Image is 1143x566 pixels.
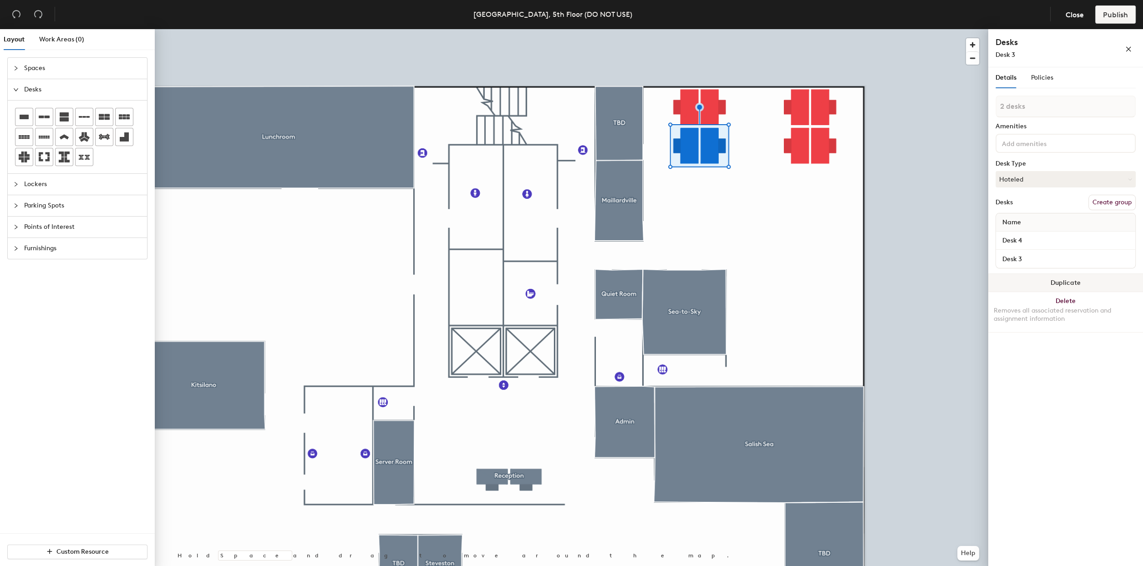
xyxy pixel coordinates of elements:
[7,5,25,24] button: Undo (⌘ + Z)
[996,171,1136,187] button: Hoteled
[996,160,1136,167] div: Desk Type
[996,199,1013,206] div: Desks
[24,79,142,100] span: Desks
[1000,137,1082,148] input: Add amenities
[24,58,142,79] span: Spaces
[957,546,979,561] button: Help
[13,203,19,208] span: collapsed
[1066,10,1084,19] span: Close
[24,174,142,195] span: Lockers
[1031,74,1053,81] span: Policies
[13,224,19,230] span: collapsed
[1088,195,1136,210] button: Create group
[996,74,1016,81] span: Details
[24,238,142,259] span: Furnishings
[1125,46,1132,52] span: close
[988,292,1143,332] button: DeleteRemoves all associated reservation and assignment information
[988,274,1143,292] button: Duplicate
[13,182,19,187] span: collapsed
[998,234,1133,247] input: Unnamed desk
[13,87,19,92] span: expanded
[996,51,1015,59] span: Desk 3
[13,66,19,71] span: collapsed
[12,10,21,19] span: undo
[4,35,25,43] span: Layout
[1058,5,1092,24] button: Close
[56,548,109,556] span: Custom Resource
[24,195,142,216] span: Parking Spots
[996,36,1096,48] h4: Desks
[13,246,19,251] span: collapsed
[998,253,1133,265] input: Unnamed desk
[24,217,142,238] span: Points of Interest
[1095,5,1136,24] button: Publish
[994,307,1138,323] div: Removes all associated reservation and assignment information
[7,545,147,559] button: Custom Resource
[29,5,47,24] button: Redo (⌘ + ⇧ + Z)
[996,123,1136,130] div: Amenities
[998,214,1026,231] span: Name
[39,35,84,43] span: Work Areas (0)
[473,9,632,20] div: [GEOGRAPHIC_DATA], 5th Floor (DO NOT USE)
